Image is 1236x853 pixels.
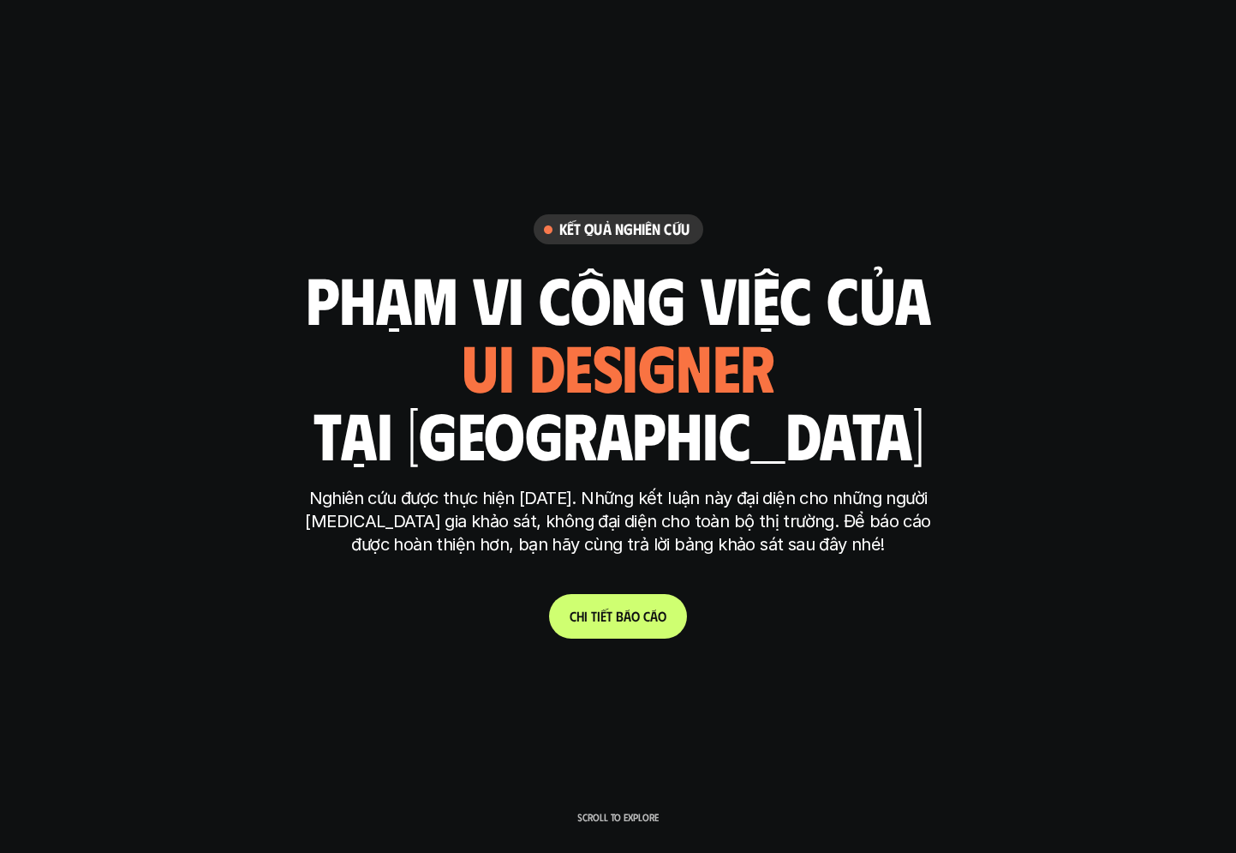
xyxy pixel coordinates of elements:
[624,608,631,624] span: á
[658,608,666,624] span: o
[606,608,612,624] span: t
[650,608,658,624] span: á
[297,487,940,556] p: Nghiên cứu được thực hiện [DATE]. Những kết luận này đại diện cho những người [MEDICAL_DATA] gia ...
[591,608,597,624] span: t
[600,608,606,624] span: ế
[559,219,690,239] h6: Kết quả nghiên cứu
[570,608,576,624] span: C
[549,594,687,639] a: Chitiếtbáocáo
[643,608,650,624] span: c
[631,608,640,624] span: o
[306,262,931,334] h1: phạm vi công việc của
[576,608,584,624] span: h
[577,811,659,823] p: Scroll to explore
[313,398,923,470] h1: tại [GEOGRAPHIC_DATA]
[616,608,624,624] span: b
[597,608,600,624] span: i
[584,608,588,624] span: i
